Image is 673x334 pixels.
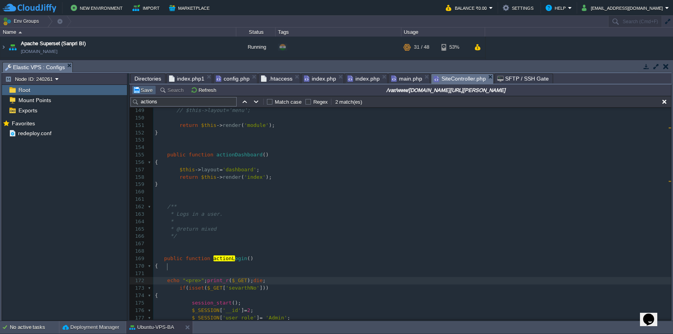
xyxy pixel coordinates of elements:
[222,315,256,321] span: 'user_role'
[180,285,186,291] span: if
[244,122,269,128] span: 'module'
[229,277,232,283] span: (
[5,75,55,83] button: Node ID: 240261
[130,151,146,159] div: 155
[0,58,7,79] img: AMDAwAAAACH5BAEAAAAALAAAAAABAAEAAAICRAEAOw==
[130,218,146,226] div: 164
[259,315,263,321] span: =
[497,74,549,83] span: SFTP / SSH Gate
[5,62,65,72] span: Elastic VPS : Configs
[177,107,250,113] span: // $this->layout='menu';
[18,31,22,33] img: AMDAwAAAACH5BAEAAAAALAAAAAABAAEAAAICRAEAOw==
[17,97,52,104] a: Mount Points
[180,167,195,173] span: $this
[201,122,216,128] span: $this
[287,315,291,321] span: ;
[166,73,212,83] li: /var/www/sevarth.in.net/api/index.php1
[130,277,146,284] div: 172
[236,37,276,58] div: Running
[219,315,222,321] span: [
[431,73,494,83] li: /var/www/sevarth.in.net/Yatharth/frontend/controllers/SiteController.php
[441,58,467,79] div: 53%
[434,74,486,84] span: SiteController.php
[222,285,226,291] span: [
[10,120,36,127] a: Favorites
[216,74,250,83] span: config.php
[226,285,259,291] span: 'sevarthNo'
[275,99,302,105] label: Match case
[130,181,146,188] div: 159
[388,73,430,83] li: /var/www/sevarth.in.net/Yatharth/frontend/config/main.php
[201,167,219,173] span: layout
[180,122,198,128] span: return
[313,99,328,105] label: Regex
[503,3,536,13] button: Settings
[130,196,146,203] div: 161
[269,122,275,128] span: );
[3,3,56,13] img: CloudJiffy
[130,262,146,270] div: 170
[17,130,53,137] a: redeploy.conf
[180,174,198,180] span: return
[169,3,212,13] button: Marketplace
[204,277,207,283] span: ;
[129,323,174,331] button: Ubuntu-VPS-BA
[258,73,300,83] li: /var/www/sevarth.in.net/Yatharth/.htaccess
[304,74,336,83] span: index.php
[130,166,146,174] div: 157
[130,284,146,292] div: 173
[169,74,204,83] span: index.php1
[256,315,259,321] span: ]
[217,174,223,180] span: ->
[155,263,158,269] span: {
[222,174,241,180] span: render
[189,285,204,291] span: isset
[186,285,189,291] span: (
[259,285,268,291] span: ]))
[130,211,146,218] div: 163
[582,3,665,13] button: [EMAIL_ADDRESS][DOMAIN_NAME]
[222,122,241,128] span: render
[10,321,59,334] div: No active tasks
[155,130,158,136] span: }
[250,307,254,313] span: ;
[17,86,31,94] a: Root
[63,323,119,331] button: Deployment Manager
[263,277,266,283] span: ;
[167,152,186,158] span: public
[217,122,223,128] span: ->
[263,152,269,158] span: ()
[130,314,146,322] div: 177
[195,167,201,173] span: ->
[222,167,256,173] span: 'dashboard'
[219,307,222,313] span: [
[192,300,232,306] span: session_start
[241,307,244,313] span: ]
[130,292,146,299] div: 174
[266,174,272,180] span: );
[232,277,247,283] span: $_GET
[155,181,158,187] span: }
[244,307,247,313] span: =
[191,86,219,94] button: Refresh
[241,122,244,128] span: (
[7,37,18,58] img: AMDAwAAAACH5BAEAAAAALAAAAAABAAEAAAICRAEAOw==
[241,174,244,180] span: (
[207,277,229,283] span: print_r
[130,255,146,262] div: 169
[130,136,146,144] div: 153
[247,277,254,283] span: );
[71,3,125,13] button: New Environment
[130,144,146,151] div: 154
[130,203,146,211] div: 162
[3,16,42,27] button: Env Groups
[17,107,39,114] span: Exports
[192,315,219,321] span: $_SESSION
[132,3,162,13] button: Import
[235,255,247,261] span: ogin
[7,58,18,79] img: AMDAwAAAACH5BAEAAAAALAAAAAABAAEAAAICRAEAOw==
[348,74,380,83] span: index.php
